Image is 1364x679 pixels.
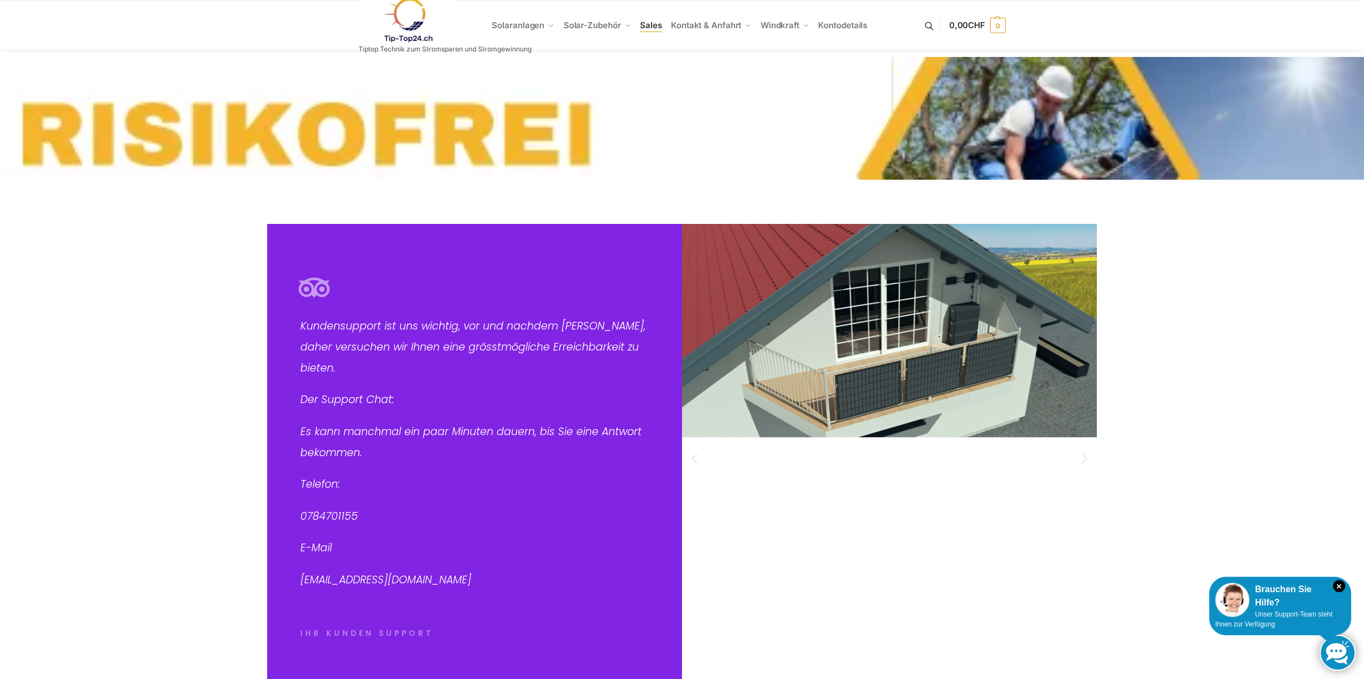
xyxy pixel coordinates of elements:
[818,20,867,30] span: Kontodetails
[358,46,532,53] p: Tiptop Technik zum Stromsparen und Stromgewinnung
[300,537,649,558] p: E-Mail
[300,623,649,643] p: Ihr Kunden Support
[300,474,649,495] p: Telefon:
[968,20,985,30] span: CHF
[667,1,756,50] a: Kontakt & Anfahrt
[300,570,649,591] p: [EMAIL_ADDRESS][DOMAIN_NAME]
[990,18,1006,33] span: 0
[671,20,741,30] span: Kontakt & Anfahrt
[688,452,701,466] div: Vorheriger Slide
[814,1,872,50] a: Kontodetails
[559,1,636,50] a: Solar-Zubehör
[949,9,1006,42] a: 0,00CHF 0
[1215,583,1250,617] img: Customer service
[300,421,649,463] p: Es kann manchmal ein paar Minuten dauern, bis Sie eine Antwort bekommen.
[636,1,667,50] a: Sales
[1333,580,1345,592] i: Schließen
[949,20,985,30] span: 0,00
[682,224,1097,437] div: 3 / 6
[640,20,662,30] span: Sales
[761,20,799,30] span: Windkraft
[1077,452,1091,466] div: Nächster Slide
[372,107,992,130] h2: Kontakt
[1215,583,1345,609] div: Brauchen Sie Hilfe?
[682,224,1097,437] img: Kontakt 3
[358,50,1006,79] nav: Breadcrumb
[564,20,621,30] span: Solar-Zubehör
[1215,610,1332,628] span: Unser Support-Team steht Ihnen zur Verfügung
[300,506,649,527] p: 0784701155
[300,389,649,410] p: Der Support Chat:
[756,1,814,50] a: Windkraft
[300,316,649,379] p: Kundensupport ist uns wichtig, vor und nachdem [PERSON_NAME], daher versuchen wir Ihnen eine grös...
